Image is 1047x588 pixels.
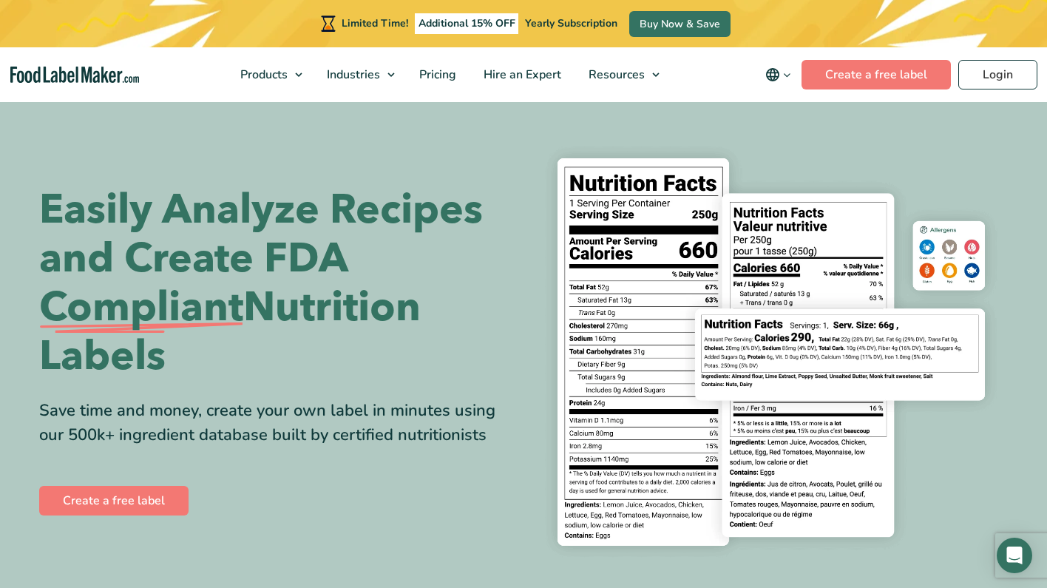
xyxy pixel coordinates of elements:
[406,47,467,102] a: Pricing
[584,67,646,83] span: Resources
[236,67,289,83] span: Products
[575,47,667,102] a: Resources
[342,16,408,30] span: Limited Time!
[958,60,1037,89] a: Login
[997,538,1032,573] div: Open Intercom Messenger
[39,186,512,381] h1: Easily Analyze Recipes and Create FDA Nutrition Labels
[314,47,402,102] a: Industries
[415,67,458,83] span: Pricing
[802,60,951,89] a: Create a free label
[227,47,310,102] a: Products
[39,283,243,332] span: Compliant
[479,67,563,83] span: Hire an Expert
[415,13,519,34] span: Additional 15% OFF
[39,486,189,516] a: Create a free label
[322,67,382,83] span: Industries
[470,47,572,102] a: Hire an Expert
[629,11,731,37] a: Buy Now & Save
[39,399,512,447] div: Save time and money, create your own label in minutes using our 500k+ ingredient database built b...
[525,16,617,30] span: Yearly Subscription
